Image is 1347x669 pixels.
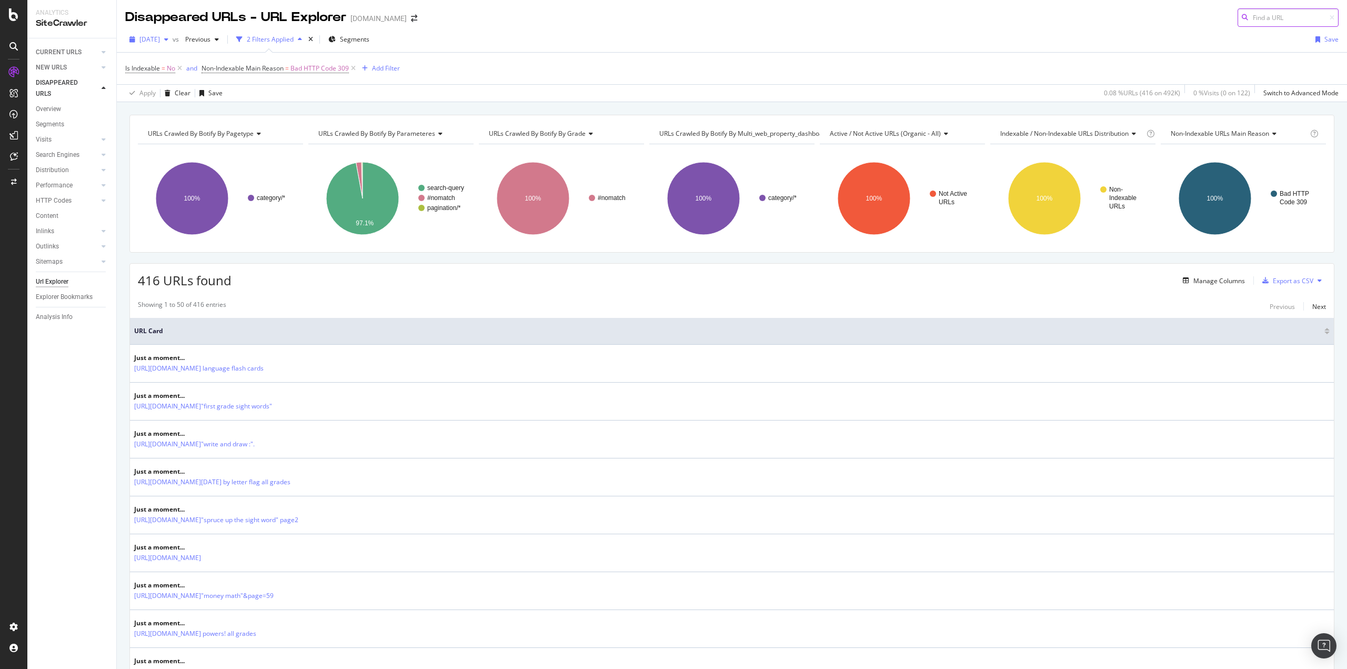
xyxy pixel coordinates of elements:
div: A chart. [820,153,984,244]
text: URLs [1109,203,1125,210]
span: Is Indexable [125,64,160,73]
div: Save [1324,35,1339,44]
a: Explorer Bookmarks [36,292,109,303]
a: [URL][DOMAIN_NAME] language flash cards [134,363,264,374]
div: CURRENT URLS [36,47,82,58]
text: Not Active [939,190,967,197]
div: Analysis Info [36,312,73,323]
div: Search Engines [36,149,79,161]
a: NEW URLS [36,62,98,73]
a: [URL][DOMAIN_NAME]"money math"&page=59 [134,591,274,601]
div: Url Explorer [36,276,68,287]
div: Segments [36,119,64,130]
a: [URL][DOMAIN_NAME] [134,553,201,563]
div: 0 % Visits ( 0 on 122 ) [1193,88,1250,97]
span: Non-Indexable URLs Main Reason [1171,129,1269,138]
div: A chart. [308,153,473,244]
span: 416 URLs found [138,272,232,289]
div: HTTP Codes [36,195,72,206]
a: [URL][DOMAIN_NAME]"write and draw :". [134,439,255,450]
span: URLs Crawled By Botify By pagetype [148,129,254,138]
text: category/* [768,194,797,202]
div: Disappeared URLs - URL Explorer [125,8,346,26]
text: 100% [866,195,882,202]
h4: URLs Crawled By Botify By multi_web_property_dashboard [657,125,845,142]
button: Segments [324,31,374,48]
h4: URLs Crawled By Botify By parameteres [316,125,464,142]
h4: Non-Indexable URLs Main Reason [1169,125,1308,142]
svg: A chart. [1161,153,1325,244]
div: NEW URLS [36,62,67,73]
button: and [186,63,197,73]
text: #nomatch [427,194,455,202]
text: URLs [939,198,954,206]
text: Indexable [1109,194,1137,202]
button: [DATE] [125,31,173,48]
div: 2 Filters Applied [247,35,294,44]
span: URLs Crawled By Botify By parameteres [318,129,435,138]
div: times [306,34,315,45]
svg: A chart. [990,153,1154,244]
div: Next [1312,302,1326,311]
a: Url Explorer [36,276,109,287]
text: search-query [427,184,464,192]
input: Find a URL [1238,8,1339,27]
button: 2 Filters Applied [232,31,306,48]
div: Manage Columns [1193,276,1245,285]
span: Previous [181,35,210,44]
span: 2025 Aug. 24th [139,35,160,44]
div: Apply [139,88,156,97]
text: pagination/* [427,204,461,212]
a: HTTP Codes [36,195,98,206]
div: Just a moment... [134,353,309,363]
div: Open Intercom Messenger [1311,633,1336,658]
span: Active / Not Active URLs (organic - all) [830,129,941,138]
a: [URL][DOMAIN_NAME][DATE] by letter flag all grades [134,477,290,487]
span: vs [173,35,181,44]
svg: A chart. [138,153,302,244]
div: Showing 1 to 50 of 416 entries [138,300,226,313]
a: Sitemaps [36,256,98,267]
button: Previous [1270,300,1295,313]
text: 100% [1207,195,1223,202]
div: Just a moment... [134,618,302,628]
a: Visits [36,134,98,145]
div: Just a moment... [134,429,300,438]
span: URLs Crawled By Botify By grade [489,129,586,138]
text: Non- [1109,186,1123,193]
span: = [162,64,165,73]
span: URL Card [134,326,1322,336]
text: 100% [525,195,541,202]
div: Save [208,88,223,97]
a: DISAPPEARED URLS [36,77,98,99]
text: 100% [695,195,711,202]
svg: A chart. [649,153,813,244]
span: Segments [340,35,369,44]
h4: Active / Not Active URLs [828,125,976,142]
a: Analysis Info [36,312,109,323]
div: and [186,64,197,73]
div: 0.08 % URLs ( 416 on 492K ) [1104,88,1180,97]
div: Just a moment... [134,505,344,514]
text: 97.1% [356,219,374,227]
div: Switch to Advanced Mode [1263,88,1339,97]
div: Export as CSV [1273,276,1313,285]
a: [URL][DOMAIN_NAME]"first grade sight words" [134,401,272,412]
span: Bad HTTP Code 309 [290,61,349,76]
div: Distribution [36,165,69,176]
div: Content [36,211,58,222]
div: A chart. [479,153,643,244]
text: #nomatch [598,194,626,202]
a: Performance [36,180,98,191]
text: category/* [257,194,285,202]
button: Previous [181,31,223,48]
h4: URLs Crawled By Botify By grade [487,125,635,142]
a: [URL][DOMAIN_NAME]"spruce up the sight word" page2 [134,515,298,525]
a: Segments [36,119,109,130]
div: Performance [36,180,73,191]
text: 100% [184,195,200,202]
button: Clear [160,85,190,102]
div: Inlinks [36,226,54,237]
